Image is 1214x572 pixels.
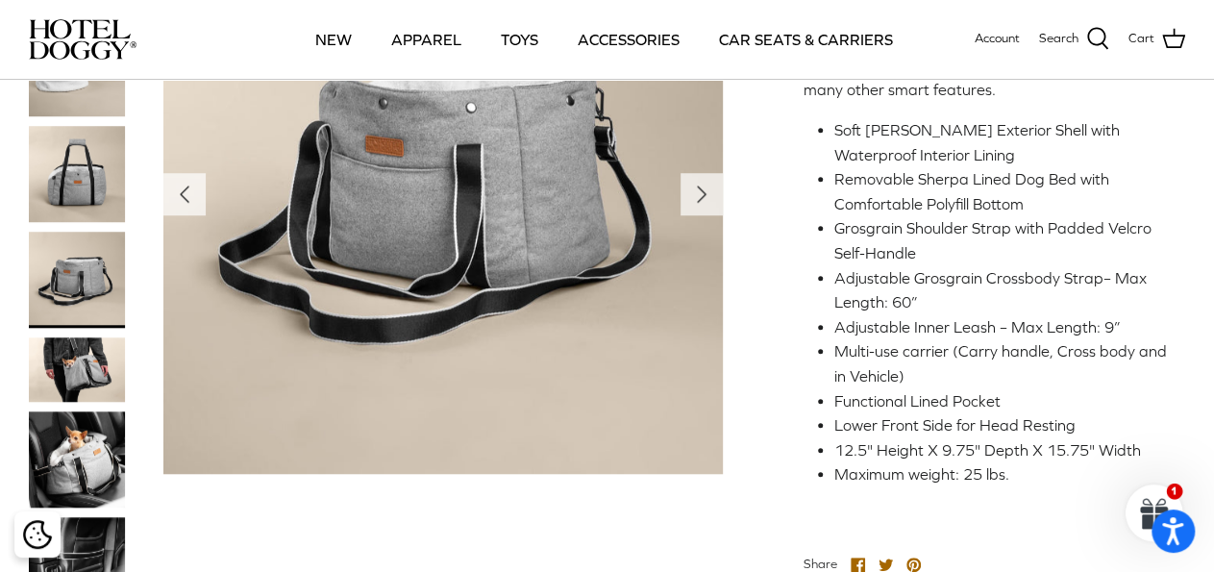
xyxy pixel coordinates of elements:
[374,7,479,72] a: APPAREL
[483,7,556,72] a: TOYS
[975,31,1020,45] span: Account
[560,7,697,72] a: ACCESSORIES
[834,118,1170,167] li: Soft [PERSON_NAME] Exterior Shell with Waterproof Interior Lining
[20,518,54,552] button: Cookie policy
[834,266,1170,315] li: Adjustable Grosgrain Crossbody Strap– Max Length: 60”
[834,167,1170,216] li: Removable Sherpa Lined Dog Bed with Comfortable Polyfill Bottom
[834,389,1170,414] li: Functional Lined Pocket
[23,520,52,549] img: Cookie policy
[834,438,1170,463] li: 12.5" Height X 9.75" Depth X 15.75" Width
[14,511,61,558] div: Cookie policy
[975,29,1020,49] a: Account
[681,173,723,215] button: Next
[804,557,837,571] span: Share
[834,315,1170,340] li: Adjustable Inner Leash – Max Length: 9”
[1039,29,1078,49] span: Search
[834,216,1170,265] li: Grosgrain Shoulder Strap with Padded Velcro Self-Handle
[29,19,136,60] img: hoteldoggycom
[1128,29,1154,49] span: Cart
[1128,27,1185,52] a: Cart
[163,173,206,215] button: Previous
[834,413,1170,438] li: Lower Front Side for Head Resting
[298,7,369,72] a: NEW
[702,7,910,72] a: CAR SEATS & CARRIERS
[834,339,1170,388] li: Multi-use carrier (Carry handle, Cross body and in Vehicle)
[1039,27,1109,52] a: Search
[834,462,1170,487] li: Maximum weight: 25 lbs.
[285,7,923,72] div: Primary navigation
